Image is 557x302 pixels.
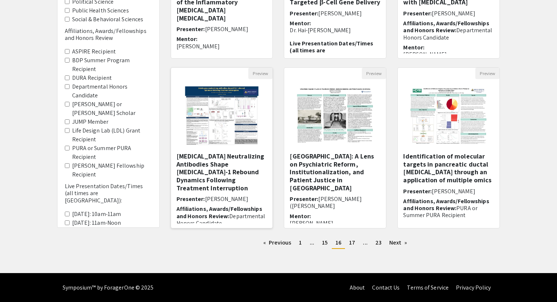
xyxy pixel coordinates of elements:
[386,237,411,248] a: Next page
[310,239,314,246] span: ...
[177,79,267,152] img: <p class="ql-align-center"><strong>Autologous Neutralizing Antibodies Shape HIV-1 Rebound Dynamic...
[205,195,248,203] span: [PERSON_NAME]
[403,204,478,219] span: PURA or Summer PURA Recipient
[403,26,492,41] span: Departmental Honors Candidate
[72,210,121,219] label: [DATE]: 10am-11am
[290,195,380,209] h6: Presenter:
[290,220,380,227] p: [PERSON_NAME]
[350,284,365,291] a: About
[177,35,198,43] span: Mentor:
[72,74,112,82] label: DURA Recipient
[72,15,144,24] label: Social & Behavioral Sciences
[403,197,489,212] span: Affiliations, Awards/Fellowships and Honors Review:
[171,237,500,249] ul: Pagination
[72,6,129,15] label: Public Health Sciences
[177,43,267,50] p: [PERSON_NAME]
[290,27,380,34] p: Dr. Hai-[PERSON_NAME]
[284,67,386,228] div: Open Presentation <p>Utica State Hospital: A Lens on Psychiatric Reform, Institutionalization, an...
[72,219,121,227] label: [DATE]: 11am-Noon
[290,10,380,17] h6: Presenter:
[72,126,152,144] label: Life Design Lab (LDL) Grant Recipient
[318,10,361,17] span: [PERSON_NAME]
[403,19,489,34] span: Affiliations, Awards/Fellowships and Honors Review:
[72,56,152,74] label: BDP Summer Program Recipient
[72,82,152,100] label: Departmental Honors Candidate
[407,284,449,291] a: Terms of Service
[72,47,116,56] label: ASPIRE Recipient
[290,152,380,192] h5: [GEOGRAPHIC_DATA]: A Lens on Psychiatric Reform, Institutionalization, and Patient Justice in [GE...
[72,227,117,236] label: [DATE]: 1pm-2pm
[260,237,295,248] a: Previous page
[177,195,267,202] h6: Presenter:
[72,161,152,179] label: [PERSON_NAME] Fellowship Recipient
[65,27,152,41] h6: Affiliations, Awards/Fellowships and Honors Review
[403,221,424,229] span: Mentor:
[72,100,152,118] label: [PERSON_NAME] or [PERSON_NAME] Scholar
[205,25,248,33] span: [PERSON_NAME]
[299,239,302,246] span: 1
[289,79,382,152] img: <p>Utica State Hospital: A Lens on Psychiatric Reform, Institutionalization, and Patient Justice ...
[349,239,355,246] span: 17
[290,19,311,27] span: Mentor:
[403,44,424,51] span: Mentor:
[5,269,31,297] iframe: Chat
[72,144,152,161] label: PURA or Summer PURA Recipient
[177,26,267,33] h6: Presenter:
[403,10,494,17] h6: Presenter:
[432,10,475,17] span: [PERSON_NAME]
[290,195,361,210] span: [PERSON_NAME] ([PERSON_NAME]
[248,68,272,79] button: Preview
[290,212,311,220] span: Mentor:
[403,152,494,184] h5: Identification of molecular targets in pancreatic ductal [MEDICAL_DATA] through an application of...
[403,51,494,58] p: [PERSON_NAME]
[363,239,367,246] span: ...
[456,284,491,291] a: Privacy Policy
[362,68,386,79] button: Preview
[290,40,373,61] span: Live Presentation Dates/Times (all times are [GEOGRAPHIC_DATA])::
[177,205,262,220] span: Affiliations, Awards/Fellowships and Honors Review:
[397,67,500,228] div: Open Presentation <p><strong style="background-color: rgb(245, 245, 245); color: rgb(0, 0, 0);">I...
[322,239,328,246] span: 15
[65,183,152,204] h6: Live Presentation Dates/Times (all times are [GEOGRAPHIC_DATA]):
[335,239,341,246] span: 16
[403,188,494,195] h6: Presenter:
[475,68,500,79] button: Preview
[432,187,475,195] span: [PERSON_NAME]
[72,118,109,126] label: JUMP Member
[171,67,273,228] div: Open Presentation <p class="ql-align-center"><strong>Autologous Neutralizing Antibodies Shape HIV...
[372,284,400,291] a: Contact Us
[402,79,495,152] img: <p><strong style="background-color: rgb(245, 245, 245); color: rgb(0, 0, 0);">Identification of m...
[177,152,267,192] h5: [MEDICAL_DATA] Neutralizing Antibodies Shape [MEDICAL_DATA]-1 Rebound Dynamics Following Treatmen...
[177,212,265,227] span: Departmental Honors Candidate
[375,239,382,246] span: 23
